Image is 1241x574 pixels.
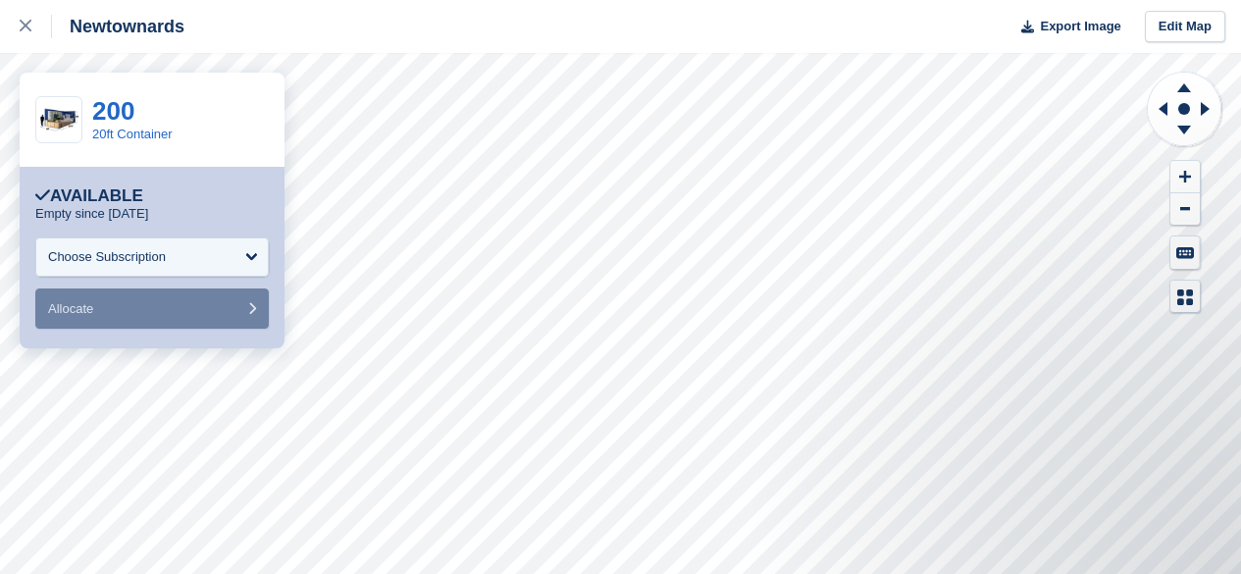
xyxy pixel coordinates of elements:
a: Edit Map [1145,11,1225,43]
div: Choose Subscription [48,247,166,267]
button: Export Image [1009,11,1121,43]
button: Zoom In [1170,161,1200,193]
button: Keyboard Shortcuts [1170,236,1200,269]
img: 20-ft-container.jpg [36,103,81,137]
div: Available [35,186,143,206]
a: 200 [92,96,134,126]
div: Newtownards [52,15,184,38]
button: Allocate [35,288,269,329]
p: Empty since [DATE] [35,206,148,222]
a: 20ft Container [92,127,173,141]
button: Map Legend [1170,281,1200,313]
button: Zoom Out [1170,193,1200,226]
span: Allocate [48,301,93,316]
span: Export Image [1040,17,1120,36]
